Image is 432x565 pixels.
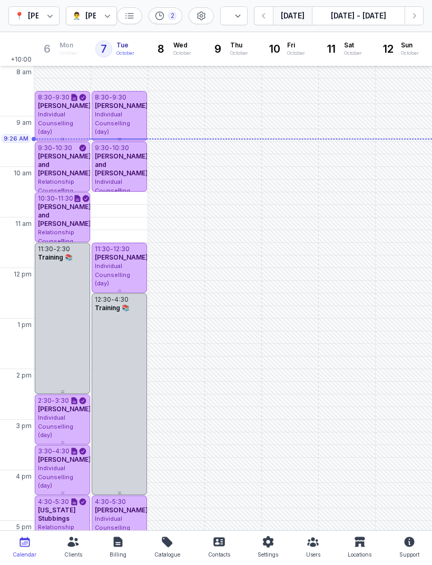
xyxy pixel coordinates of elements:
[95,506,148,514] span: [PERSON_NAME]
[38,455,91,463] span: [PERSON_NAME]
[4,134,28,143] span: 9:26 AM
[72,9,81,22] div: 👨‍⚕️
[323,41,340,57] div: 11
[209,41,226,57] div: 9
[399,548,419,561] div: Support
[154,548,180,561] div: Catalogue
[16,523,32,531] span: 5 pm
[173,49,191,57] div: October
[110,245,113,253] div: -
[116,49,134,57] div: October
[112,144,129,152] div: 10:30
[64,548,82,561] div: Clients
[53,245,56,253] div: -
[95,515,130,540] span: Individual Counselling (day)
[28,9,136,22] div: [PERSON_NAME] Counselling
[109,93,112,102] div: -
[230,41,248,49] span: Thu
[38,152,91,177] span: [PERSON_NAME] and [PERSON_NAME]
[401,49,419,57] div: October
[273,6,312,25] button: [DATE]
[16,422,32,430] span: 3 pm
[38,498,52,506] div: 4:30
[55,397,69,405] div: 3:30
[38,194,55,203] div: 10:30
[95,41,112,57] div: 7
[95,152,148,177] span: [PERSON_NAME] and [PERSON_NAME]
[114,295,129,304] div: 4:30
[380,41,397,57] div: 12
[52,447,55,455] div: -
[56,245,70,253] div: 2:30
[11,55,34,66] span: +10:00
[55,447,70,455] div: 4:30
[14,169,32,177] span: 10 am
[14,270,32,279] span: 12 pm
[112,498,126,506] div: 5:30
[258,548,278,561] div: Settings
[38,203,91,227] span: [PERSON_NAME] and [PERSON_NAME]
[38,397,52,405] div: 2:30
[152,41,169,57] div: 8
[113,245,130,253] div: 12:30
[15,220,32,228] span: 11 am
[58,194,73,203] div: 11:30
[55,498,69,506] div: 5:30
[287,41,305,49] span: Fri
[60,49,77,57] div: October
[16,118,32,127] span: 9 am
[95,102,148,110] span: [PERSON_NAME]
[112,93,126,102] div: 9:30
[168,12,176,20] div: 2
[230,49,248,57] div: October
[109,144,112,152] div: -
[15,9,24,22] div: 📍
[95,144,109,152] div: 9:30
[85,9,146,22] div: [PERSON_NAME]
[52,397,55,405] div: -
[110,548,126,561] div: Billing
[95,295,111,304] div: 12:30
[38,414,73,439] span: Individual Counselling (day)
[173,41,191,49] span: Wed
[38,523,76,557] span: Relationship Counselling- After hours (after 5pm)
[55,93,70,102] div: 9:30
[287,49,305,57] div: October
[38,245,53,253] div: 11:30
[348,548,371,561] div: Locations
[16,472,32,481] span: 4 pm
[16,371,32,380] span: 2 pm
[401,41,419,49] span: Sun
[95,178,130,203] span: Individual Counselling (day)
[16,68,32,76] span: 8 am
[38,93,52,102] div: 8:30
[95,262,130,287] span: Individual Counselling (day)
[111,295,114,304] div: -
[52,498,55,506] div: -
[116,41,134,49] span: Tue
[60,41,77,49] span: Mon
[38,111,73,135] span: Individual Counselling (day)
[38,229,74,253] span: Relationship Counselling (day)
[38,253,73,261] span: Training 📚
[95,498,109,506] div: 4:30
[38,506,76,522] span: [US_STATE] Stubbings
[38,447,52,455] div: 3:30
[95,111,130,135] span: Individual Counselling (day)
[266,41,283,57] div: 10
[52,144,55,152] div: -
[95,245,110,253] div: 11:30
[38,144,52,152] div: 9:30
[52,93,55,102] div: -
[208,548,230,561] div: Contacts
[344,49,362,57] div: October
[38,102,91,110] span: [PERSON_NAME]
[13,548,36,561] div: Calendar
[95,304,130,312] span: Training 📚
[38,405,91,413] span: [PERSON_NAME]
[38,41,55,57] div: 6
[344,41,362,49] span: Sat
[38,178,74,203] span: Relationship Counselling (day)
[306,548,320,561] div: Users
[55,194,58,203] div: -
